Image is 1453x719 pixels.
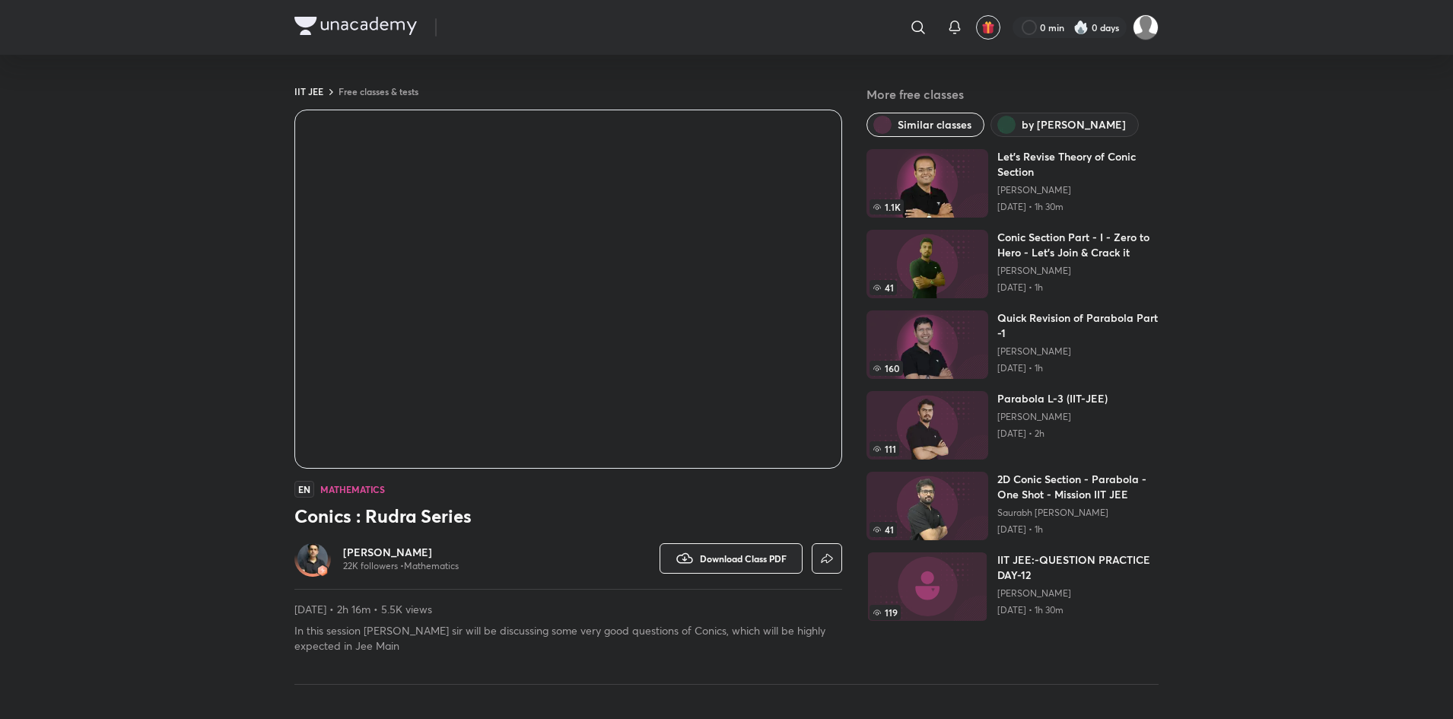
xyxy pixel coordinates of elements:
[295,110,841,468] iframe: Class
[997,604,1159,616] p: [DATE] • 1h 30m
[997,230,1159,260] h6: Conic Section Part - I - Zero to Hero - Let’s Join & Crack it
[294,602,842,617] p: [DATE] • 2h 16m • 5.5K views
[997,523,1159,536] p: [DATE] • 1h
[997,345,1159,358] a: [PERSON_NAME]
[700,552,787,565] span: Download Class PDF
[294,17,417,35] img: Company Logo
[997,391,1108,406] h6: Parabola L-3 (IIT-JEE)
[997,552,1159,583] h6: IIT JEE:-QUESTION PRACTICE DAY-12
[343,560,459,572] p: 22K followers • Mathematics
[870,361,903,376] span: 160
[870,605,901,620] span: 119
[870,441,899,457] span: 111
[870,199,904,215] span: 1.1K
[898,117,971,132] span: Similar classes
[997,362,1159,374] p: [DATE] • 1h
[294,481,314,498] span: EN
[1073,20,1089,35] img: streak
[990,113,1139,137] button: by Arvind Kalia
[320,485,385,494] h4: Mathematics
[997,428,1108,440] p: [DATE] • 2h
[870,280,897,295] span: 41
[981,21,995,34] img: avatar
[1022,117,1126,132] span: by Arvind Kalia
[997,507,1159,519] a: Saurabh [PERSON_NAME]
[997,310,1159,341] h6: Quick Revision of Parabola Part -1
[294,17,417,39] a: Company Logo
[294,623,842,654] p: In this session [PERSON_NAME] sir will be discussing some very good questions of Conics, which wi...
[997,411,1108,423] a: [PERSON_NAME]
[294,504,842,528] h3: Conics : Rudra Series
[997,265,1159,277] a: [PERSON_NAME]
[866,85,1159,103] h5: More free classes
[997,282,1159,294] p: [DATE] • 1h
[997,149,1159,180] h6: Let's Revise Theory of Conic Section
[997,184,1159,196] a: [PERSON_NAME]
[343,545,459,560] a: [PERSON_NAME]
[997,587,1159,600] a: [PERSON_NAME]
[1133,14,1159,40] img: Dr.Pooja Chopra
[297,543,328,574] img: Avatar
[866,113,984,137] button: Similar classes
[294,540,331,577] a: Avatarbadge
[294,85,323,97] a: IIT JEE
[317,565,328,576] img: badge
[997,201,1159,213] p: [DATE] • 1h 30m
[339,85,418,97] a: Free classes & tests
[870,522,897,537] span: 41
[660,543,803,574] button: Download Class PDF
[976,15,1000,40] button: avatar
[997,472,1159,502] h6: 2D Conic Section - Parabola - One Shot - Mission IIT JEE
